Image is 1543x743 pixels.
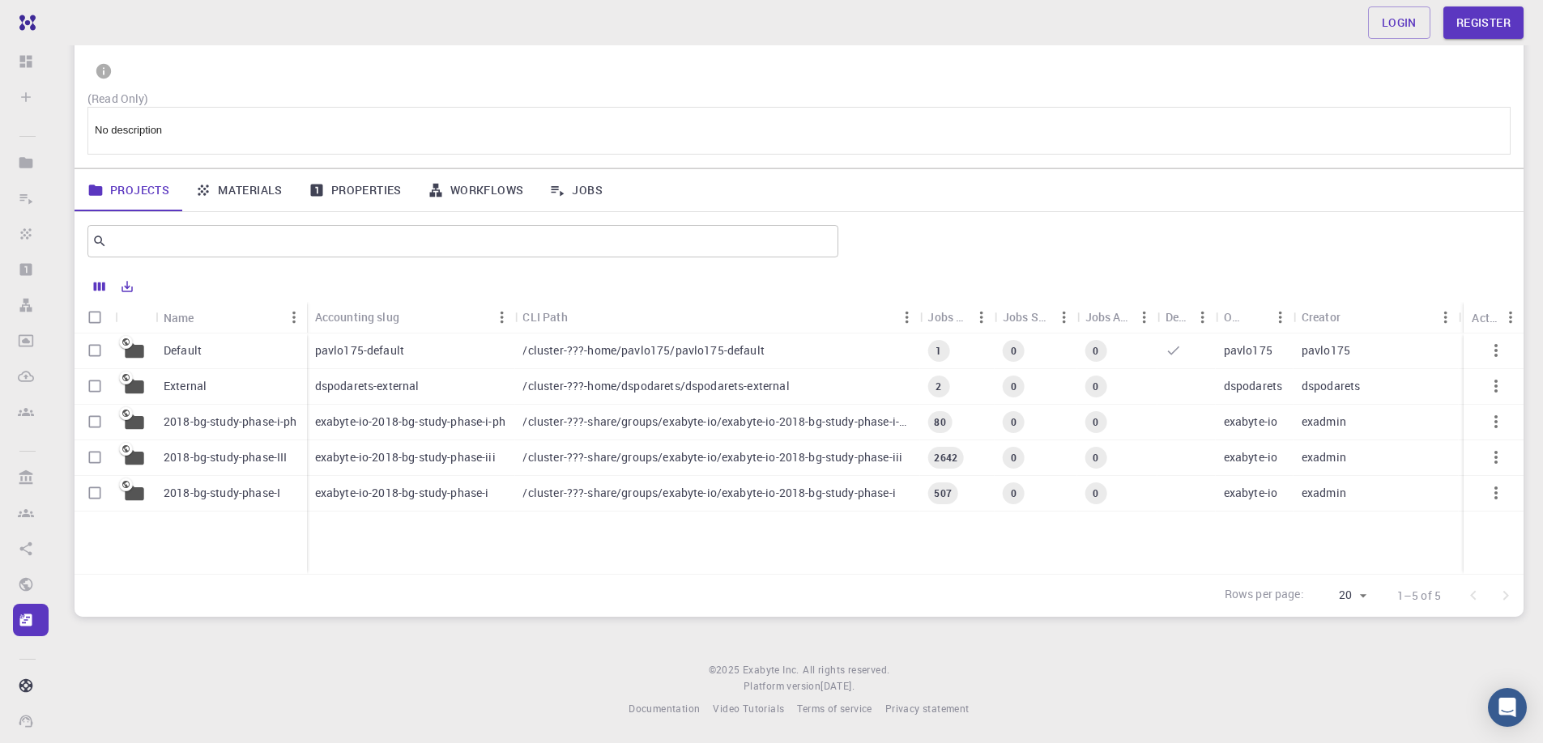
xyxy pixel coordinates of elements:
[1432,304,1458,330] button: Menu
[1004,380,1023,393] span: 0
[164,302,194,333] div: Name
[514,301,919,333] div: CLI Path
[1472,302,1498,333] div: Actions
[1224,342,1272,359] p: pavlo175
[315,414,505,430] p: exabyte-io-2018-bg-study-phase-i-ph
[1086,380,1105,393] span: 0
[281,304,307,330] button: Menu
[1368,6,1430,39] a: Login
[885,701,970,717] a: Privacy statement
[91,58,117,84] button: info
[743,663,799,676] span: Exabyte Inc.
[1224,301,1242,333] div: Owner
[113,274,141,299] button: Export
[995,301,1077,333] div: Jobs Subm.
[86,274,113,299] button: Columns
[315,342,404,359] p: pavlo175-default
[709,662,743,678] span: © 2025
[182,169,296,211] a: Materials
[522,342,764,359] p: /cluster-???-home/pavlo175/pavlo175-default
[164,378,207,394] p: External
[1464,302,1524,333] div: Actions
[315,449,496,465] p: exabyte-io-2018-bg-study-phase-iii
[969,304,995,330] button: Menu
[1311,584,1371,607] div: 20
[115,302,156,333] div: Icon
[1085,301,1132,333] div: Jobs Active
[87,91,1511,107] p: (Read Only)
[1077,301,1158,333] div: Jobs Active
[927,301,969,333] div: Jobs Total
[821,678,855,694] a: [DATE].
[1190,304,1216,330] button: Menu
[1157,301,1216,333] div: Default
[1294,301,1459,333] div: Creator
[1341,304,1366,330] button: Sort
[927,451,964,465] span: 2642
[1086,486,1105,500] span: 0
[522,378,789,394] p: /cluster-???-home/dspodarets/dspodarets-external
[522,449,902,465] p: /cluster-???-share/groups/exabyte-io/exabyte-io-2018-bg-study-phase-iii
[194,304,220,330] button: Sort
[1004,415,1023,429] span: 0
[743,662,799,678] a: Exabyte Inc.
[75,169,182,211] a: Projects
[1302,449,1346,465] p: exadmin
[296,169,415,211] a: Properties
[927,415,952,429] span: 80
[1003,301,1051,333] div: Jobs Subm.
[307,301,515,333] div: Accounting slug
[164,449,287,465] p: 2018-bg-study-phase-III
[1268,304,1294,330] button: Menu
[522,485,895,501] p: /cluster-???-share/groups/exabyte-io/exabyte-io-2018-bg-study-phase-i
[1302,342,1350,359] p: pavlo175
[893,304,919,330] button: Menu
[803,662,889,678] span: All rights reserved.
[1224,449,1278,465] p: exabyte-io
[1302,485,1346,501] p: exadmin
[522,414,911,430] p: /cluster-???-share/groups/exabyte-io/exabyte-io-2018-bg-study-phase-i-ph
[1488,688,1527,727] div: Open Intercom Messenger
[797,701,872,717] a: Terms of service
[1086,344,1105,358] span: 0
[885,702,970,715] span: Privacy statement
[1242,304,1268,330] button: Sort
[713,701,784,717] a: Video Tutorials
[1004,451,1023,465] span: 0
[744,678,821,694] span: Platform version
[1051,304,1077,330] button: Menu
[156,302,307,333] div: Name
[629,701,700,717] a: Documentation
[164,414,297,430] p: 2018-bg-study-phase-i-ph
[629,702,700,715] span: Documentation
[1166,301,1190,333] div: Default
[929,344,948,358] span: 1
[1443,6,1524,39] a: Register
[1132,304,1157,330] button: Menu
[713,702,784,715] span: Video Tutorials
[1302,378,1361,394] p: dspodarets
[1225,586,1304,605] p: Rows per page:
[919,301,995,333] div: Jobs Total
[1224,485,1278,501] p: exabyte-io
[1224,378,1283,394] p: dspodarets
[488,304,514,330] button: Menu
[821,679,855,692] span: [DATE] .
[1498,304,1524,330] button: Menu
[399,304,425,330] button: Sort
[1004,344,1023,358] span: 0
[1224,414,1278,430] p: exabyte-io
[1086,451,1105,465] span: 0
[415,169,537,211] a: Workflows
[13,15,36,31] img: logo
[315,378,420,394] p: dspodarets-external
[1302,414,1346,430] p: exadmin
[522,301,567,333] div: CLI Path
[315,485,489,501] p: exabyte-io-2018-bg-study-phase-i
[1216,301,1294,333] div: Owner
[164,485,280,501] p: 2018-bg-study-phase-I
[1397,588,1441,604] p: 1–5 of 5
[1086,415,1105,429] span: 0
[929,380,948,393] span: 2
[536,169,616,211] a: Jobs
